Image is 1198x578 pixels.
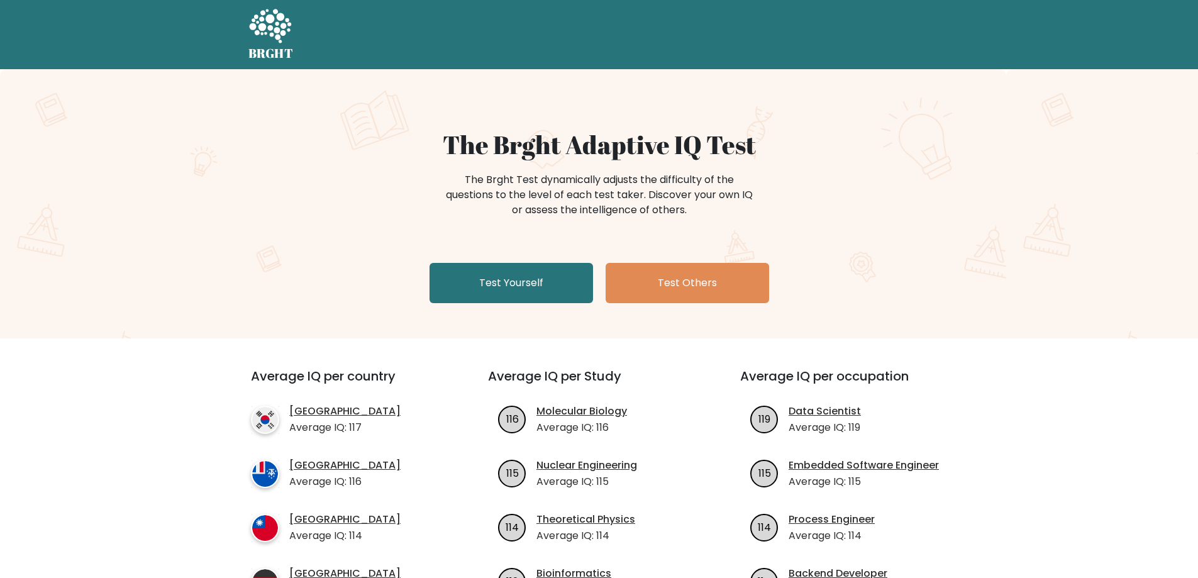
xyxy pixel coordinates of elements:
text: 116 [506,411,519,426]
h3: Average IQ per Study [488,369,710,399]
p: Average IQ: 114 [536,528,635,543]
p: Average IQ: 117 [289,420,401,435]
a: Theoretical Physics [536,512,635,527]
p: Average IQ: 116 [536,420,627,435]
text: 115 [506,465,519,480]
text: 119 [758,411,770,426]
a: [GEOGRAPHIC_DATA] [289,512,401,527]
a: Test Others [606,263,769,303]
p: Average IQ: 114 [789,528,875,543]
h5: BRGHT [248,46,294,61]
a: Molecular Biology [536,404,627,419]
h1: The Brght Adaptive IQ Test [292,130,906,160]
p: Average IQ: 115 [536,474,637,489]
div: The Brght Test dynamically adjusts the difficulty of the questions to the level of each test take... [442,172,757,218]
img: country [251,460,279,488]
a: Process Engineer [789,512,875,527]
a: Embedded Software Engineer [789,458,939,473]
a: [GEOGRAPHIC_DATA] [289,458,401,473]
text: 114 [758,520,771,534]
h3: Average IQ per country [251,369,443,399]
p: Average IQ: 119 [789,420,861,435]
img: country [251,514,279,542]
text: 115 [758,465,771,480]
p: Average IQ: 115 [789,474,939,489]
a: BRGHT [248,5,294,64]
img: country [251,406,279,434]
p: Average IQ: 114 [289,528,401,543]
a: [GEOGRAPHIC_DATA] [289,404,401,419]
h3: Average IQ per occupation [740,369,962,399]
a: Data Scientist [789,404,861,419]
a: Test Yourself [430,263,593,303]
text: 114 [506,520,519,534]
a: Nuclear Engineering [536,458,637,473]
p: Average IQ: 116 [289,474,401,489]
